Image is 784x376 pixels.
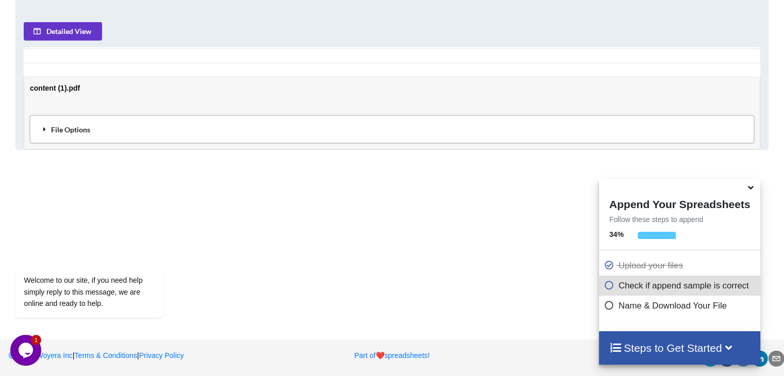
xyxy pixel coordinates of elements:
[599,214,760,225] p: Follow these steps to append
[702,350,719,367] div: twitter
[75,351,137,360] a: Terms & Conditions
[8,351,73,360] a: 2025Woyera Inc
[609,230,624,238] b: 34 %
[24,22,102,41] button: Detailed View
[354,351,429,360] a: Part ofheartspreadsheets!
[10,335,43,366] iframe: chat widget
[139,351,184,360] a: Privacy Policy
[33,118,751,140] div: File Options
[376,351,385,360] span: heart
[10,173,196,330] iframe: chat widget
[604,279,758,292] p: Check if append sample is correct
[609,341,750,354] h4: Steps to Get Started
[24,77,760,149] td: content (1).pdf
[604,259,758,272] p: Upload your files
[719,350,735,367] div: facebook
[604,299,758,312] p: Name & Download Your File
[8,350,256,361] p: | |
[735,350,752,367] div: reddit
[752,350,768,367] div: linkedin
[599,195,760,211] h4: Append Your Spreadsheets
